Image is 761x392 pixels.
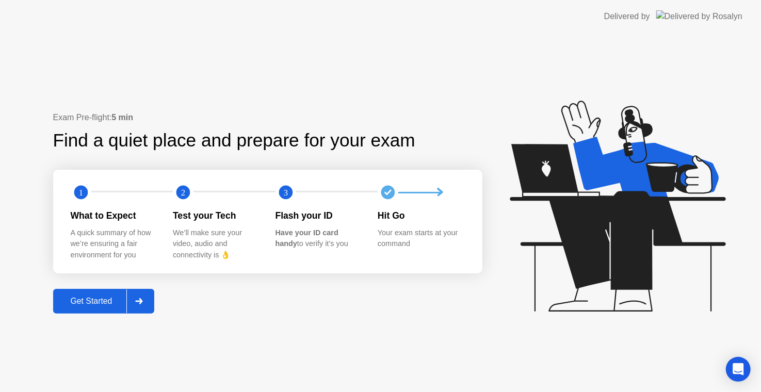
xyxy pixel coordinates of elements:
[181,188,185,198] text: 2
[378,227,464,250] div: Your exam starts at your command
[604,10,650,23] div: Delivered by
[53,289,155,314] button: Get Started
[111,113,133,122] b: 5 min
[53,111,482,124] div: Exam Pre-flight:
[173,209,259,222] div: Test your Tech
[56,297,127,306] div: Get Started
[656,10,742,22] img: Delivered by Rosalyn
[276,209,362,222] div: Flash your ID
[71,209,157,222] div: What to Expect
[276,227,362,250] div: to verify it’s you
[378,209,464,222] div: Hit Go
[173,227,259,261] div: We’ll make sure your video, audio and connectivity is 👌
[283,188,287,198] text: 3
[78,188,83,198] text: 1
[726,357,751,382] div: Open Intercom Messenger
[53,127,417,154] div: Find a quiet place and prepare for your exam
[71,227,157,261] div: A quick summary of how we’re ensuring a fair environment for you
[276,228,338,248] b: Have your ID card handy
